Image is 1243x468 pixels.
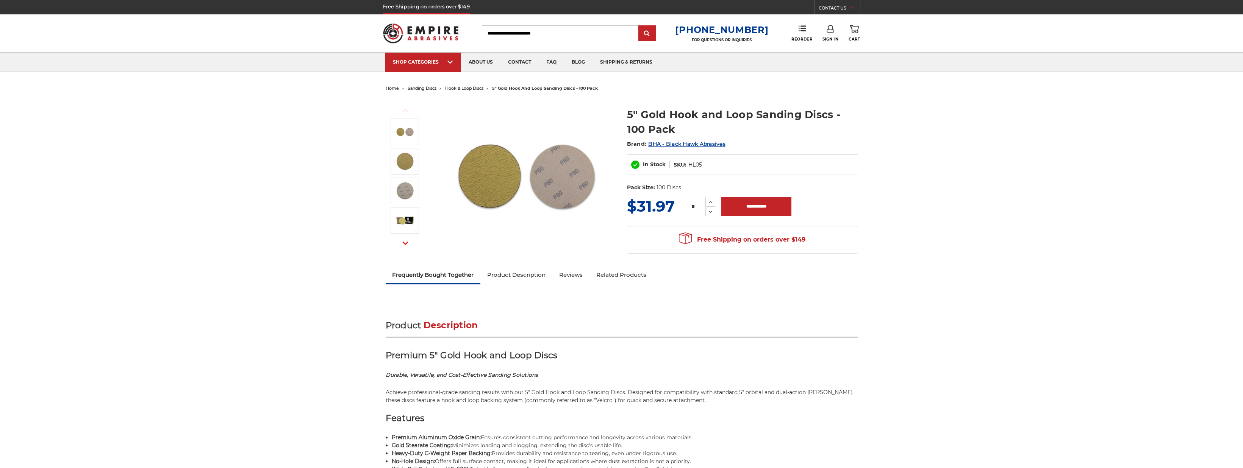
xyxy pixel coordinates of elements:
a: hook & loop discs [445,86,483,91]
li: Offers full surface contact, making it ideal for applications where dust extraction is not a prio... [392,457,858,465]
li: Provides durability and resistance to tearing, even under rigorous use. [392,449,858,457]
input: Submit [639,26,655,41]
a: Reviews [552,267,589,283]
span: Description [424,320,478,331]
span: Cart [849,37,860,42]
dd: 100 Discs [657,184,681,192]
img: Empire Abrasives [383,19,459,48]
li: Ensures consistent cutting performance and longevity across various materials. [392,434,858,441]
img: gold hook & loop sanding disc stack [450,99,602,251]
h2: Premium 5" Gold Hook and Loop Discs [386,349,858,367]
p: Achieve professional-grade sanding results with our 5" Gold Hook and Loop Sanding Discs. Designed... [386,388,858,404]
span: Product [386,320,421,331]
a: Cart [849,25,860,42]
dt: SKU: [674,161,686,169]
a: Product Description [480,267,552,283]
img: velcro backed 5" sanding disc [396,181,414,200]
strong: No-Hole Design: [392,458,435,465]
a: sanding discs [408,86,436,91]
a: Reorder [791,25,812,41]
span: In Stock [643,161,666,168]
strong: Heavy-Duty C-Weight Paper Backing: [392,450,492,457]
span: Reorder [791,37,812,42]
li: Minimizes loading and clogging, extending the disc's usable life. [392,441,858,449]
a: Frequently Bought Together [386,267,481,283]
h3: Features [386,412,858,429]
a: about us [461,53,500,72]
button: Previous [396,102,414,119]
strong: Premium Aluminum Oxide Grain: [392,434,481,441]
span: 5" gold hook and loop sanding discs - 100 pack [492,86,598,91]
p: FOR QUESTIONS OR INQUIRIES [675,37,768,42]
img: gold hook & loop sanding disc stack [396,122,414,141]
a: [PHONE_NUMBER] [675,24,768,35]
span: $31.97 [627,197,675,215]
a: shipping & returns [593,53,660,72]
span: Sign In [822,37,839,42]
dd: HL05 [688,161,702,169]
a: home [386,86,399,91]
a: blog [564,53,593,72]
h1: 5" Gold Hook and Loop Sanding Discs - 100 Pack [627,107,858,137]
a: CONTACT US [819,4,860,14]
a: faq [539,53,564,72]
a: BHA - Black Hawk Abrasives [648,140,725,147]
a: contact [500,53,539,72]
button: Next [396,235,414,251]
dt: Pack Size: [627,184,655,192]
img: BHA 5 inch gold hook and loop sanding disc pack [396,211,414,230]
span: Free Shipping on orders over $149 [679,232,805,247]
strong: Gold Stearate Coating: [392,442,452,449]
h4: Durable, Versatile, and Cost-Effective Sanding Solutions [386,371,858,379]
a: Related Products [589,267,653,283]
div: SHOP CATEGORIES [393,59,453,65]
img: 5" inch hook & loop disc [396,152,414,171]
span: Brand: [627,140,647,147]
